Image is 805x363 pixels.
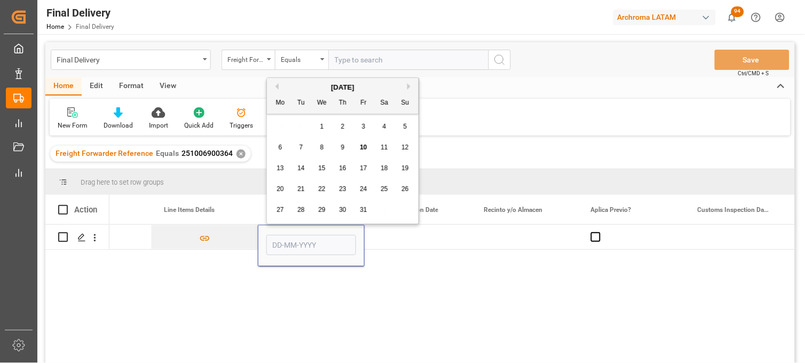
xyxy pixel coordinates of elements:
div: Th [336,97,350,110]
button: Archroma LATAM [613,7,720,27]
div: Sa [378,97,391,110]
div: Choose Thursday, October 2nd, 2025 [336,120,350,133]
div: Tu [295,97,308,110]
div: Freight Forwarder Reference [227,52,264,65]
button: open menu [275,50,328,70]
span: Aplica Previo? [591,206,632,214]
span: 17 [360,164,367,172]
div: Choose Friday, October 10th, 2025 [357,141,370,154]
input: Type to search [328,50,488,70]
div: We [315,97,329,110]
div: Choose Thursday, October 16th, 2025 [336,162,350,175]
span: Ctrl/CMD + S [738,69,769,77]
div: Choose Saturday, October 11th, 2025 [378,141,391,154]
div: Choose Saturday, October 18th, 2025 [378,162,391,175]
span: 19 [401,164,408,172]
span: 2 [341,123,345,130]
span: 4 [383,123,386,130]
span: 26 [401,185,408,193]
input: DD-MM-YYYY [266,235,356,255]
div: Final Delivery [46,5,114,21]
div: Equals [281,52,317,65]
button: open menu [222,50,275,70]
div: ✕ [236,149,246,159]
span: 24 [360,185,367,193]
button: open menu [51,50,211,70]
span: 251006900364 [181,149,233,157]
span: 94 [731,6,744,17]
div: Choose Wednesday, October 1st, 2025 [315,120,329,133]
span: 30 [339,206,346,214]
span: 3 [362,123,366,130]
span: 25 [381,185,388,193]
div: Choose Monday, October 13th, 2025 [274,162,287,175]
div: Choose Wednesday, October 29th, 2025 [315,203,329,217]
span: 31 [360,206,367,214]
div: Choose Monday, October 20th, 2025 [274,183,287,196]
div: Mo [274,97,287,110]
div: Download [104,121,133,130]
div: Choose Thursday, October 9th, 2025 [336,141,350,154]
span: 20 [277,185,283,193]
div: Import [149,121,168,130]
div: [DATE] [267,82,419,93]
div: Choose Saturday, October 4th, 2025 [378,120,391,133]
span: 9 [341,144,345,151]
div: month 2025-10 [270,116,416,220]
div: Choose Tuesday, October 7th, 2025 [295,141,308,154]
div: Format [111,77,152,96]
span: Customs Inspection Date [698,206,769,214]
span: 8 [320,144,324,151]
div: Choose Friday, October 24th, 2025 [357,183,370,196]
div: Triggers [230,121,253,130]
div: Choose Wednesday, October 15th, 2025 [315,162,329,175]
span: 12 [401,144,408,151]
div: Home [45,77,82,96]
div: Choose Thursday, October 23rd, 2025 [336,183,350,196]
div: New Form [58,121,88,130]
span: Line Items Details [164,206,215,214]
div: Choose Sunday, October 12th, 2025 [399,141,412,154]
div: Quick Add [184,121,214,130]
span: Equals [156,149,179,157]
div: Choose Friday, October 17th, 2025 [357,162,370,175]
div: Choose Wednesday, October 8th, 2025 [315,141,329,154]
span: 1 [320,123,324,130]
div: View [152,77,184,96]
div: Choose Thursday, October 30th, 2025 [336,203,350,217]
div: Choose Sunday, October 26th, 2025 [399,183,412,196]
button: Previous Month [272,83,279,90]
span: 27 [277,206,283,214]
button: Help Center [744,5,768,29]
button: Save [715,50,790,70]
div: Fr [357,97,370,110]
span: 11 [381,144,388,151]
button: Next Month [407,83,414,90]
span: 21 [297,185,304,193]
span: 13 [277,164,283,172]
div: Choose Sunday, October 5th, 2025 [399,120,412,133]
span: 16 [339,164,346,172]
div: Choose Saturday, October 25th, 2025 [378,183,391,196]
div: Choose Friday, October 3rd, 2025 [357,120,370,133]
span: 22 [318,185,325,193]
div: Choose Sunday, October 19th, 2025 [399,162,412,175]
div: Action [74,205,97,215]
span: 10 [360,144,367,151]
div: Edit [82,77,111,96]
button: search button [488,50,511,70]
div: Choose Tuesday, October 14th, 2025 [295,162,308,175]
span: 6 [279,144,282,151]
div: Archroma LATAM [613,10,716,25]
div: Choose Monday, October 6th, 2025 [274,141,287,154]
span: 23 [339,185,346,193]
a: Home [46,23,64,30]
div: Final Delivery [57,52,199,66]
span: Drag here to set row groups [81,178,164,186]
button: show 94 new notifications [720,5,744,29]
div: Su [399,97,412,110]
span: Freight Forwarder Reference [56,149,153,157]
span: 5 [404,123,407,130]
span: Recinto y/o Almacen [484,206,543,214]
div: Press SPACE to select this row. [45,225,109,250]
